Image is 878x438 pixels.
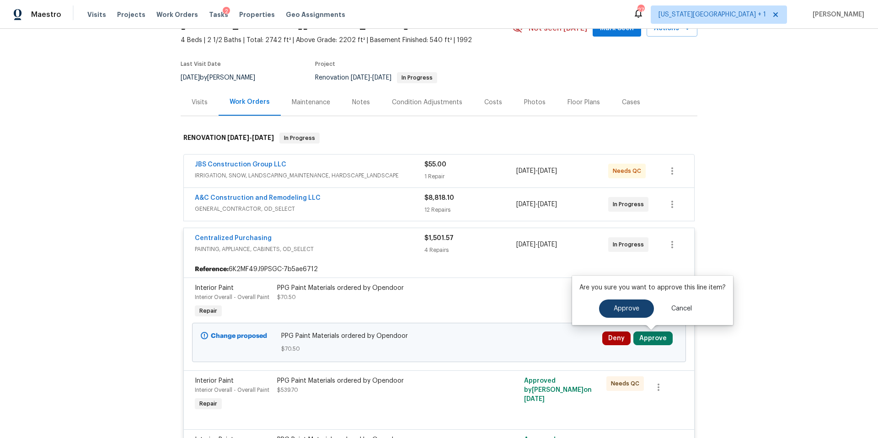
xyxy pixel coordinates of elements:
span: In Progress [613,240,648,249]
span: Interior Overall - Overall Paint [195,294,269,300]
span: Project [315,61,335,67]
span: Properties [239,10,275,19]
div: 12 Repairs [424,205,516,214]
div: Floor Plans [567,98,600,107]
span: - [227,134,274,141]
span: $8,818.10 [424,195,454,201]
span: $70.50 [281,344,597,353]
span: Approve [614,305,639,312]
span: PAINTING, APPLIANCE, CABINETS, OD_SELECT [195,245,424,254]
span: [DATE] [524,396,545,402]
span: PPG Paint Materials ordered by Opendoor [281,331,597,341]
span: [DATE] [351,75,370,81]
span: - [516,240,557,249]
button: Approve [633,331,673,345]
span: Interior Paint [195,378,234,384]
span: Repair [196,399,221,408]
a: Centralized Purchasing [195,235,272,241]
span: GENERAL_CONTRACTOR, OD_SELECT [195,204,424,214]
span: - [351,75,391,81]
span: [DATE] [538,201,557,208]
span: Needs QC [613,166,645,176]
span: $539.70 [277,387,298,393]
div: Maintenance [292,98,330,107]
span: - [516,166,557,176]
span: - [516,200,557,209]
div: PPG Paint Materials ordered by Opendoor [277,376,477,385]
span: In Progress [613,200,648,209]
span: 4 Beds | 2 1/2 Baths | Total: 2742 ft² | Above Grade: 2202 ft² | Basement Finished: 540 ft² | 1992 [181,36,512,45]
b: Reference: [195,265,229,274]
b: Change proposed [211,333,267,339]
span: Cancel [671,305,692,312]
div: 1 Repair [424,172,516,181]
div: Work Orders [230,97,270,107]
div: Notes [352,98,370,107]
span: [DATE] [227,134,249,141]
span: $70.50 [277,294,296,300]
div: RENOVATION [DATE]-[DATE]In Progress [181,123,697,153]
div: Visits [192,98,208,107]
span: Maestro [31,10,61,19]
a: A&C Construction and Remodeling LLC [195,195,321,201]
button: Approve [599,299,654,318]
span: Work Orders [156,10,198,19]
span: [DATE] [516,201,535,208]
span: [DATE] [372,75,391,81]
div: by [PERSON_NAME] [181,72,266,83]
span: Renovation [315,75,437,81]
span: Interior Overall - Overall Paint [195,387,269,393]
span: $1,501.57 [424,235,454,241]
span: In Progress [280,134,319,143]
button: Deny [602,331,631,345]
div: Cases [622,98,640,107]
div: Photos [524,98,546,107]
div: 27 [637,5,644,15]
div: 6K2MF49J9PSGC-7b5ae6712 [184,261,694,278]
span: Visits [87,10,106,19]
span: [DATE] [516,168,535,174]
span: [DATE] [516,241,535,248]
span: Repair [196,306,221,315]
span: Last Visit Date [181,61,221,67]
span: Projects [117,10,145,19]
span: IRRIGATION, SNOW, LANDSCAPING_MAINTENANCE, HARDSCAPE_LANDSCAPE [195,171,424,180]
div: Condition Adjustments [392,98,462,107]
span: $55.00 [424,161,446,168]
span: In Progress [398,75,436,80]
span: [DATE] [538,168,557,174]
span: [PERSON_NAME] [809,10,864,19]
a: JBS Construction Group LLC [195,161,286,168]
div: PPG Paint Materials ordered by Opendoor [277,283,477,293]
span: [US_STATE][GEOGRAPHIC_DATA] + 1 [658,10,766,19]
span: [DATE] [252,134,274,141]
div: Costs [484,98,502,107]
h6: RENOVATION [183,133,274,144]
p: Are you sure you want to approve this line item? [579,283,726,292]
span: [DATE] [181,75,200,81]
span: Approved by [PERSON_NAME] on [524,378,592,402]
span: Geo Assignments [286,10,345,19]
span: Tasks [209,11,228,18]
button: Cancel [657,299,707,318]
span: Needs QC [611,379,643,388]
div: 4 Repairs [424,246,516,255]
span: [DATE] [538,241,557,248]
div: 2 [223,7,230,16]
span: Interior Paint [195,285,234,291]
